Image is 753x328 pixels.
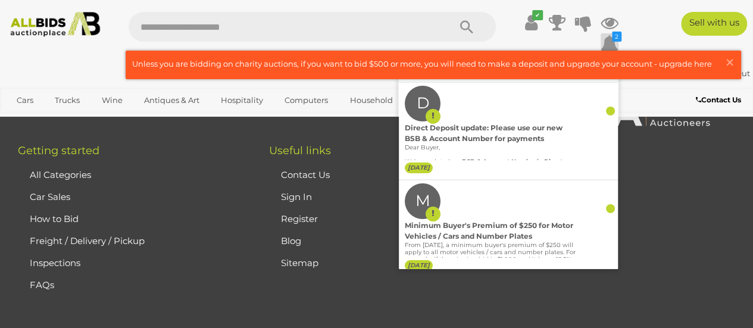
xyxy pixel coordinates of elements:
span: Useful links [269,144,331,157]
a: Hospitality [213,90,271,110]
b: Contact Us [696,95,741,104]
a: Cars [9,90,41,110]
a: Computers [277,90,336,110]
button: Search [436,12,496,42]
a: Wine [93,90,130,110]
a: Household [342,90,400,110]
label: [DATE] [405,260,433,271]
a: Inspections [30,257,80,268]
b: BSB & Account Number [462,158,536,165]
a: FAQs [30,279,54,290]
i: ✔ [532,10,543,20]
div: Direct Deposit update: Please use our new BSB & Account Number for payments [405,123,576,144]
p: From [DATE], a minimum buyer's premium of $250 will apply to all motor vehicles / cars and number... [405,242,576,299]
label: D [417,86,429,121]
a: Contact Us [281,169,330,180]
a: Sell with us [681,12,747,36]
label: [DATE] [405,163,433,173]
a: Sitemap [281,257,318,268]
i: 2 [612,32,621,42]
a: All Categories [30,169,91,180]
a: [GEOGRAPHIC_DATA] [9,110,109,130]
a: Register [281,213,318,224]
a: Freight / Delivery / Pickup [30,235,145,246]
span: × [724,51,735,74]
a: ✔ [522,12,540,33]
div: Minimum Buyer's Premium of $250 for Motor Vehicles / Cars and Number Plates [405,220,576,242]
p: Dear Buyer, We’ve updated our for . Payments will show in your ALLBIDS account as soon as funds c... [405,144,576,208]
a: Contact Us [696,93,744,107]
a: Sign In [281,191,312,202]
a: How to Bid [30,213,79,224]
a: 2 [601,33,618,55]
label: M [415,183,430,219]
span: Getting started [18,144,99,157]
a: Car Sales [30,191,70,202]
a: Blog [281,235,301,246]
a: Trucks [47,90,88,110]
a: Antiques & Art [136,90,207,110]
img: Allbids.com.au [5,12,105,37]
